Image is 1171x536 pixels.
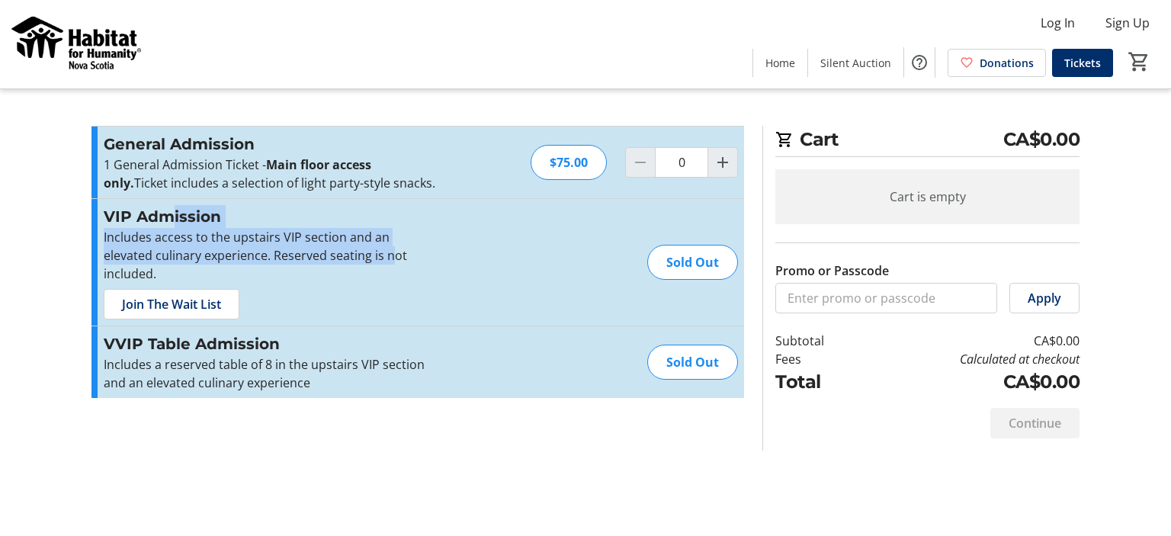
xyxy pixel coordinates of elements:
[104,228,437,283] p: Includes access to the upstairs VIP section and an elevated culinary experience. Reserved seating...
[820,55,891,71] span: Silent Auction
[9,6,145,82] img: Habitat for Humanity Nova Scotia's Logo
[104,133,437,156] h3: General Admission
[775,368,864,396] td: Total
[775,169,1080,224] div: Cart is empty
[775,350,864,368] td: Fees
[708,148,737,177] button: Increment by one
[808,49,903,77] a: Silent Auction
[1105,14,1150,32] span: Sign Up
[1125,48,1153,75] button: Cart
[1028,11,1087,35] button: Log In
[1052,49,1113,77] a: Tickets
[864,332,1080,350] td: CA$0.00
[1093,11,1162,35] button: Sign Up
[531,145,607,180] div: $75.00
[775,283,997,313] input: Enter promo or passcode
[753,49,807,77] a: Home
[775,126,1080,157] h2: Cart
[104,355,437,392] p: Includes a reserved table of 8 in the upstairs VIP section and an elevated culinary experience
[765,55,795,71] span: Home
[864,350,1080,368] td: Calculated at checkout
[104,205,437,228] h3: VIP Admission
[948,49,1046,77] a: Donations
[904,47,935,78] button: Help
[122,295,221,313] span: Join The Wait List
[655,147,708,178] input: General Admission Quantity
[1064,55,1101,71] span: Tickets
[775,332,864,350] td: Subtotal
[104,332,437,355] h3: VVIP Table Admission
[647,345,738,380] div: Sold Out
[104,156,437,192] p: 1 General Admission Ticket - Ticket includes a selection of light party-style snacks.
[980,55,1034,71] span: Donations
[1041,14,1075,32] span: Log In
[104,289,239,319] button: Join The Wait List
[864,368,1080,396] td: CA$0.00
[647,245,738,280] div: Sold Out
[1028,289,1061,307] span: Apply
[1009,283,1080,313] button: Apply
[1003,126,1080,153] span: CA$0.00
[775,262,889,280] label: Promo or Passcode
